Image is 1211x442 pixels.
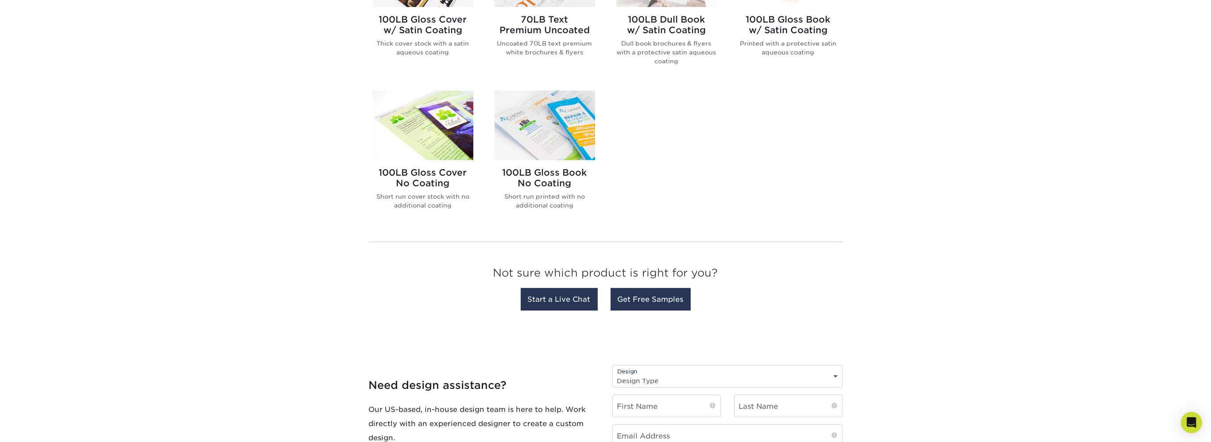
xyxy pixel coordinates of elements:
h2: 70LB Text Premium Uncoated [495,14,595,35]
p: Short run cover stock with no additional coating [373,192,473,210]
img: 100LB Gloss Book<br/>No Coating Brochures & Flyers [495,91,595,160]
h3: Not sure which product is right for you? [369,260,843,290]
p: Uncoated 70LB text premium white brochures & flyers [495,39,595,57]
img: 100LB Gloss Cover<br/>No Coating Brochures & Flyers [373,91,473,160]
h2: 100LB Gloss Book w/ Satin Coating [738,14,839,35]
div: Open Intercom Messenger [1181,412,1202,433]
h2: 100LB Gloss Book No Coating [495,167,595,188]
p: Dull book brochures & flyers with a protective satin aqueous coating [616,39,717,66]
a: Get Free Samples [611,288,691,311]
a: 100LB Gloss Cover<br/>No Coating Brochures & Flyers 100LB Gloss CoverNo Coating Short run cover s... [373,91,473,224]
p: Short run printed with no additional coating [495,192,595,210]
h2: 100LB Dull Book w/ Satin Coating [616,14,717,35]
h2: 100LB Gloss Cover No Coating [373,167,473,188]
h4: Need design assistance? [369,380,599,392]
h2: 100LB Gloss Cover w/ Satin Coating [373,14,473,35]
a: 100LB Gloss Book<br/>No Coating Brochures & Flyers 100LB Gloss BookNo Coating Short run printed w... [495,91,595,224]
p: Printed with a protective satin aqueous coating [738,39,839,57]
p: Thick cover stock with a satin aqueous coating [373,39,473,57]
a: Start a Live Chat [521,288,598,311]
